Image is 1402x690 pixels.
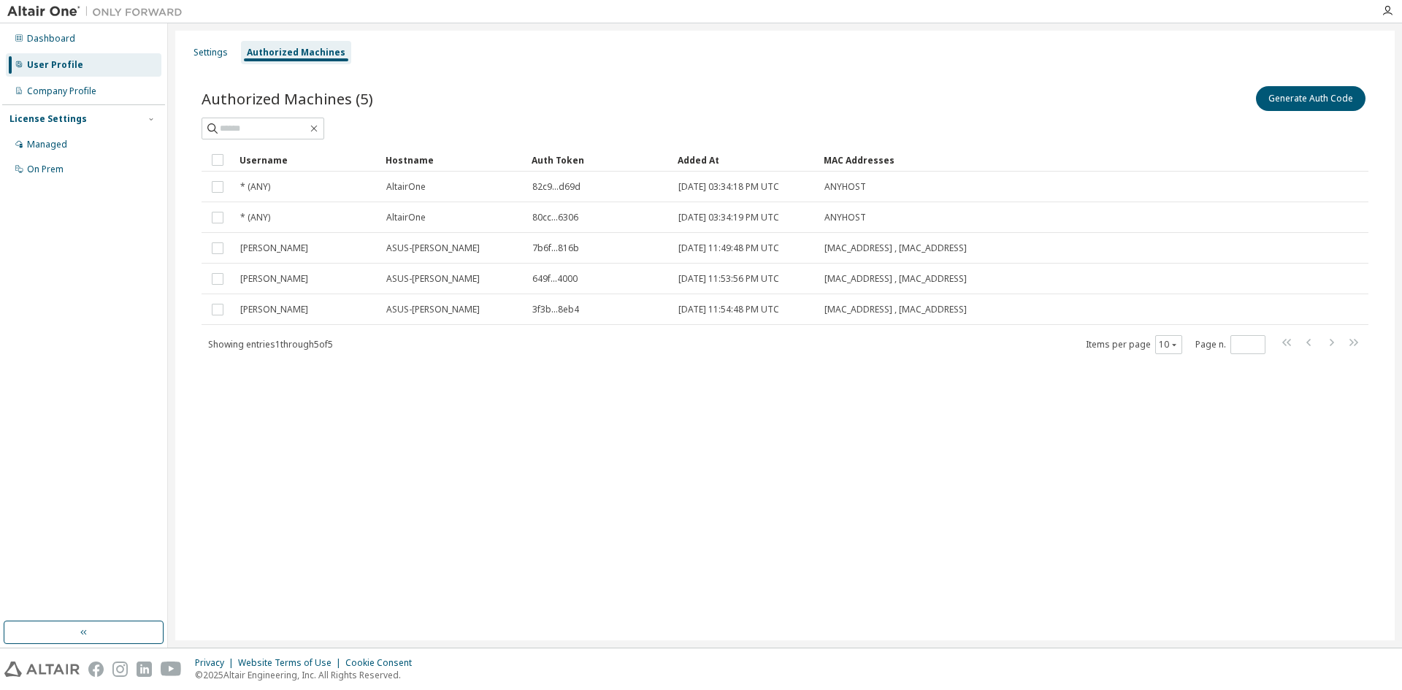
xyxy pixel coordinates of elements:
div: Hostname [386,148,520,172]
img: instagram.svg [112,662,128,677]
span: Page n. [1195,335,1265,354]
img: altair_logo.svg [4,662,80,677]
span: Items per page [1086,335,1182,354]
div: User Profile [27,59,83,71]
span: [DATE] 11:54:48 PM UTC [678,304,779,315]
span: [DATE] 11:53:56 PM UTC [678,273,779,285]
span: ASUS-[PERSON_NAME] [386,273,480,285]
img: linkedin.svg [137,662,152,677]
p: © 2025 Altair Engineering, Inc. All Rights Reserved. [195,669,421,681]
div: Managed [27,139,67,150]
span: [MAC_ADDRESS] , [MAC_ADDRESS] [824,242,967,254]
span: 649f...4000 [532,273,578,285]
span: [DATE] 11:49:48 PM UTC [678,242,779,254]
div: Privacy [195,657,238,669]
button: Generate Auth Code [1256,86,1365,111]
span: 3f3b...8eb4 [532,304,579,315]
div: Added At [678,148,812,172]
div: Cookie Consent [345,657,421,669]
div: Company Profile [27,85,96,97]
span: AltairOne [386,212,426,223]
span: * (ANY) [240,212,270,223]
img: facebook.svg [88,662,104,677]
img: youtube.svg [161,662,182,677]
span: Authorized Machines (5) [202,88,373,109]
span: [PERSON_NAME] [240,304,308,315]
span: [DATE] 03:34:18 PM UTC [678,181,779,193]
div: On Prem [27,164,64,175]
span: [MAC_ADDRESS] , [MAC_ADDRESS] [824,304,967,315]
div: Website Terms of Use [238,657,345,669]
span: ASUS-[PERSON_NAME] [386,304,480,315]
img: Altair One [7,4,190,19]
span: [DATE] 03:34:19 PM UTC [678,212,779,223]
span: ANYHOST [824,212,866,223]
span: [PERSON_NAME] [240,273,308,285]
div: Auth Token [532,148,666,172]
div: License Settings [9,113,87,125]
span: Showing entries 1 through 5 of 5 [208,338,333,350]
div: Dashboard [27,33,75,45]
span: ANYHOST [824,181,866,193]
span: AltairOne [386,181,426,193]
div: Username [240,148,374,172]
span: * (ANY) [240,181,270,193]
span: 80cc...6306 [532,212,578,223]
span: 82c9...d69d [532,181,581,193]
div: Settings [194,47,228,58]
span: ASUS-[PERSON_NAME] [386,242,480,254]
span: [MAC_ADDRESS] , [MAC_ADDRESS] [824,273,967,285]
div: Authorized Machines [247,47,345,58]
div: MAC Addresses [824,148,1215,172]
button: 10 [1159,339,1179,350]
span: [PERSON_NAME] [240,242,308,254]
span: 7b6f...816b [532,242,579,254]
